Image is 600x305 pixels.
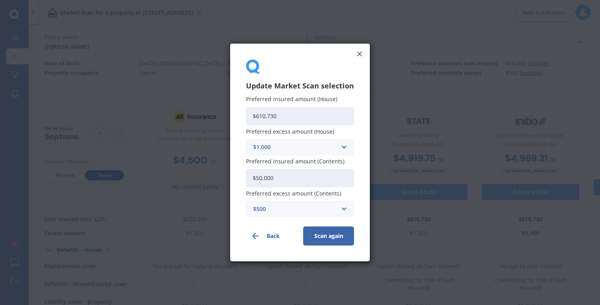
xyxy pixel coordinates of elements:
span: Preferred insured amount (Contents) [246,157,344,165]
input: Enter amount [246,169,354,187]
span: Preferred insured amount (House) [246,95,337,103]
button: Scan again [303,226,354,246]
button: Back [246,226,297,246]
input: Enter amount [246,107,354,125]
div: $1,000 [253,143,337,152]
h3: Update Market Scan selection [246,81,354,90]
span: Preferred excess amount (House) [246,128,334,135]
span: Preferred excess amount (Contents) [246,190,341,197]
div: $500 [253,205,337,213]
